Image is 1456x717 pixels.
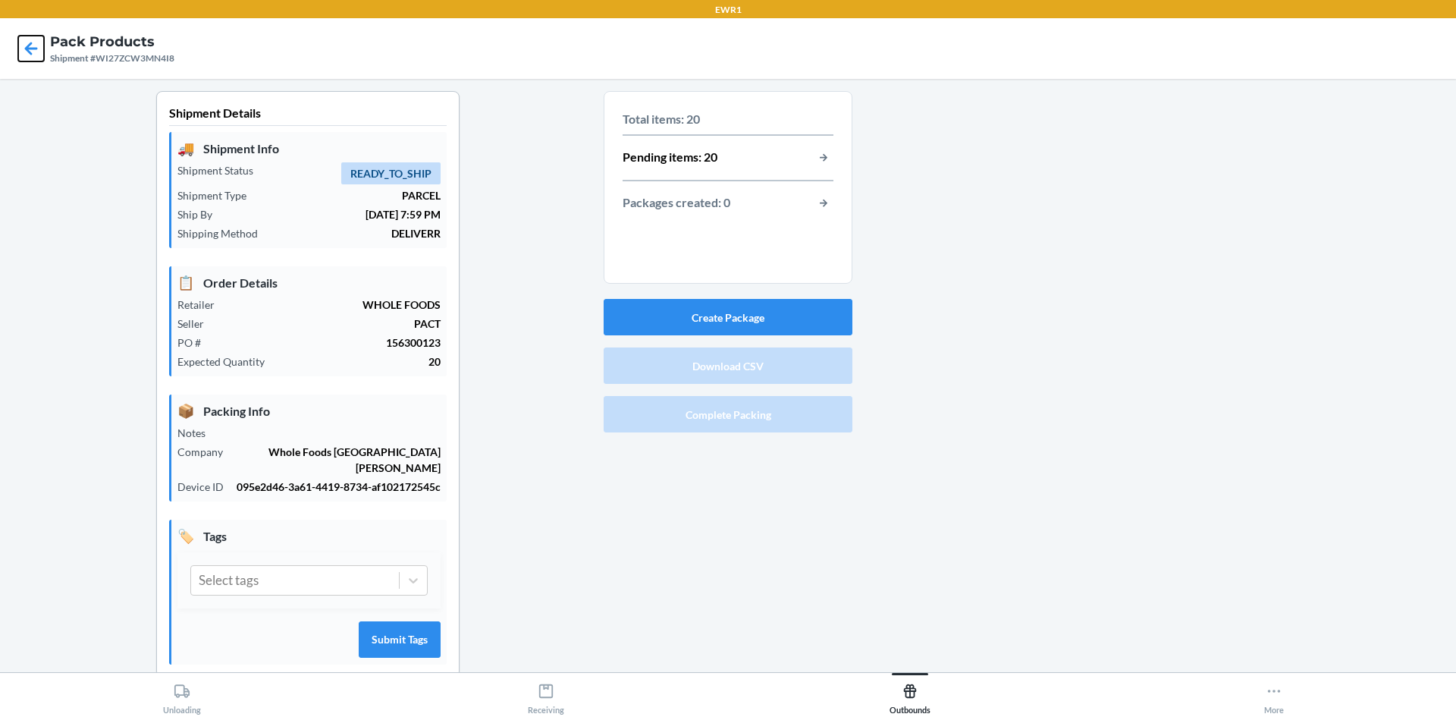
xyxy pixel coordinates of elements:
button: Complete Packing [604,396,852,432]
p: Ship By [177,206,224,222]
p: Tags [177,526,441,546]
span: 📋 [177,272,194,293]
p: Shipping Method [177,225,270,241]
button: Download CSV [604,347,852,384]
div: Unloading [163,677,201,715]
h4: Pack Products [50,32,174,52]
p: PO # [177,335,213,351]
p: Shipment Type [177,187,259,203]
span: READY_TO_SHIP [341,162,441,184]
button: Submit Tags [359,621,441,658]
p: PARCEL [259,187,441,203]
p: [DATE] 7:59 PM [224,206,441,222]
p: Shipment Status [177,162,265,178]
p: 095e2d46-3a61-4419-8734-af102172545c [236,479,441,495]
p: Packages created: 0 [623,193,730,213]
div: Select tags [199,571,259,590]
div: Shipment #WI27ZCW3MN4I8 [50,52,174,65]
p: Packing Info [177,401,441,421]
button: Outbounds [728,673,1092,715]
p: 156300123 [213,335,441,351]
div: More [1264,677,1284,715]
p: PACT [216,316,441,332]
p: Retailer [177,297,227,313]
p: Total items: 20 [623,110,833,128]
button: button-view-pending-items [814,148,833,168]
span: 🚚 [177,138,194,159]
span: 🏷️ [177,526,194,546]
span: 📦 [177,401,194,421]
p: Notes [177,425,218,441]
p: Whole Foods [GEOGRAPHIC_DATA][PERSON_NAME] [235,444,441,476]
p: 20 [277,354,441,370]
p: DELIVERR [270,225,441,241]
p: Shipment Details [169,104,447,126]
p: EWR1 [715,3,742,17]
p: Pending items: 20 [623,148,717,168]
p: Company [177,444,235,460]
button: More [1092,673,1456,715]
div: Outbounds [890,677,930,715]
div: Receiving [528,677,564,715]
p: Shipment Info [177,138,441,159]
p: Seller [177,316,216,332]
p: Expected Quantity [177,354,277,370]
p: Order Details [177,272,441,293]
button: Create Package [604,299,852,335]
p: WHOLE FOODS [227,297,441,313]
button: Receiving [364,673,728,715]
button: button-view-packages-created [814,193,833,213]
p: Device ID [177,479,236,495]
